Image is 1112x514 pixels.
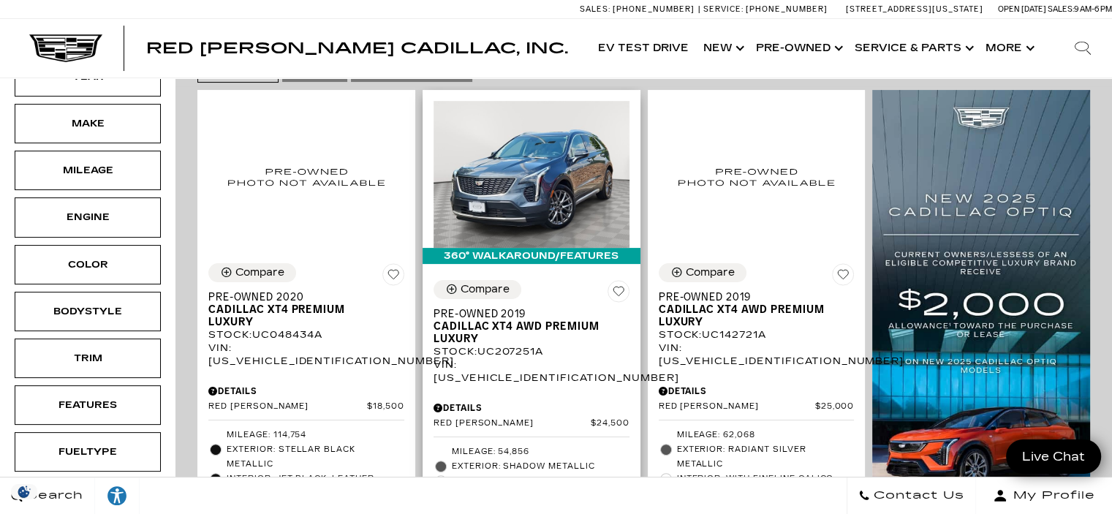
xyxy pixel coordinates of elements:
div: Mileage [51,162,124,178]
a: Live Chat [1006,439,1101,474]
button: Compare Vehicle [659,263,746,282]
button: Compare Vehicle [434,280,521,299]
img: 2019 Cadillac XT4 AWD Premium Luxury [659,101,855,252]
span: Cadillac XT4 AWD Premium Luxury [659,303,844,328]
a: Red [PERSON_NAME] $24,500 [434,418,629,429]
div: Stock : UC048434A [208,328,404,341]
button: Open user profile menu [976,477,1112,514]
span: Live Chat [1015,448,1092,465]
img: 2019 Cadillac XT4 AWD Premium Luxury [434,101,629,248]
span: Pre-Owned 2019 [659,291,844,303]
li: Mileage: 62,068 [659,428,855,442]
div: Search [1054,19,1112,78]
div: Fueltype [51,444,124,460]
span: Exterior: RADIANT SILVER METALLIC [677,442,855,472]
section: Click to Open Cookie Consent Modal [7,484,41,499]
img: Opt-Out Icon [7,484,41,499]
a: Pre-Owned 2019Cadillac XT4 AWD Premium Luxury [434,308,629,345]
div: FueltypeFueltype [15,432,161,472]
span: Search [23,485,83,506]
a: [STREET_ADDRESS][US_STATE] [846,4,983,14]
div: Explore your accessibility options [95,485,139,507]
a: Pre-Owned [749,19,847,78]
span: Interior: With Fineline Calico high-gloss genuine wood trim.) [677,472,855,501]
div: VIN: [US_VEHICLE_IDENTIFICATION_NUMBER] [659,341,855,368]
span: Pre-Owned 2020 [208,291,393,303]
div: VIN: [US_VEHICLE_IDENTIFICATION_NUMBER] [208,341,404,368]
div: FeaturesFeatures [15,385,161,425]
div: Bodystyle [51,303,124,320]
div: Make [51,116,124,132]
span: Sales: [580,4,610,14]
span: Red [PERSON_NAME] [434,418,591,429]
li: Mileage: 114,754 [208,428,404,442]
span: Interior: With Linear Galaxy high-gloss genuine wood trim.) [452,474,629,503]
div: Compare [686,266,735,279]
span: [PHONE_NUMBER] [613,4,695,14]
div: Engine [51,209,124,225]
span: Contact Us [870,485,964,506]
a: Contact Us [847,477,976,514]
span: Red [PERSON_NAME] [659,401,815,412]
a: Pre-Owned 2019Cadillac XT4 AWD Premium Luxury [659,291,855,328]
span: Cadillac XT4 Premium Luxury [208,303,393,328]
div: VIN: [US_VEHICLE_IDENTIFICATION_NUMBER] [434,358,629,385]
a: Service: [PHONE_NUMBER] [698,5,831,13]
span: [PHONE_NUMBER] [746,4,828,14]
div: ColorColor [15,245,161,284]
span: Exterior: Stellar Black Metallic [227,442,404,472]
button: Compare Vehicle [208,263,296,282]
li: Mileage: 54,856 [434,445,629,459]
span: $25,000 [815,401,855,412]
div: Pricing Details - Pre-Owned 2020 Cadillac XT4 Premium Luxury [208,385,404,398]
a: Red [PERSON_NAME] $25,000 [659,401,855,412]
div: Color [51,257,124,273]
div: Trim [51,350,124,366]
span: Pre-Owned 2019 [434,308,619,320]
div: Stock : UC142721A [659,328,855,341]
button: Save Vehicle [382,263,404,291]
span: $18,500 [367,401,404,412]
span: My Profile [1007,485,1095,506]
a: EV Test Drive [591,19,696,78]
span: Red [PERSON_NAME] [208,401,367,412]
div: 360° WalkAround/Features [423,248,640,264]
span: Open [DATE] [998,4,1046,14]
div: EngineEngine [15,197,161,237]
div: Compare [235,266,284,279]
a: Sales: [PHONE_NUMBER] [580,5,698,13]
button: More [978,19,1039,78]
button: Save Vehicle [832,263,854,291]
a: Pre-Owned 2020Cadillac XT4 Premium Luxury [208,291,404,328]
a: Service & Parts [847,19,978,78]
span: Exterior: SHADOW METALLIC [452,459,629,474]
div: Stock : UC207251A [434,345,629,358]
a: Explore your accessibility options [95,477,140,514]
a: New [696,19,749,78]
span: Red [PERSON_NAME] Cadillac, Inc. [146,39,568,57]
img: 2020 Cadillac XT4 Premium Luxury [208,101,404,252]
a: Red [PERSON_NAME] Cadillac, Inc. [146,41,568,56]
span: Service: [703,4,744,14]
div: TrimTrim [15,339,161,378]
div: Compare [461,283,510,296]
img: Cadillac Dark Logo with Cadillac White Text [29,34,102,62]
span: Sales: [1048,4,1074,14]
a: Red [PERSON_NAME] $18,500 [208,401,404,412]
div: Pricing Details - Pre-Owned 2019 Cadillac XT4 AWD Premium Luxury [434,401,629,415]
span: 9 AM-6 PM [1074,4,1112,14]
span: Cadillac XT4 AWD Premium Luxury [434,320,619,345]
button: Save Vehicle [608,280,629,308]
div: BodystyleBodystyle [15,292,161,331]
div: MileageMileage [15,151,161,190]
div: Features [51,397,124,413]
span: $24,500 [591,418,629,429]
div: MakeMake [15,104,161,143]
div: Pricing Details - Pre-Owned 2019 Cadillac XT4 AWD Premium Luxury [659,385,855,398]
